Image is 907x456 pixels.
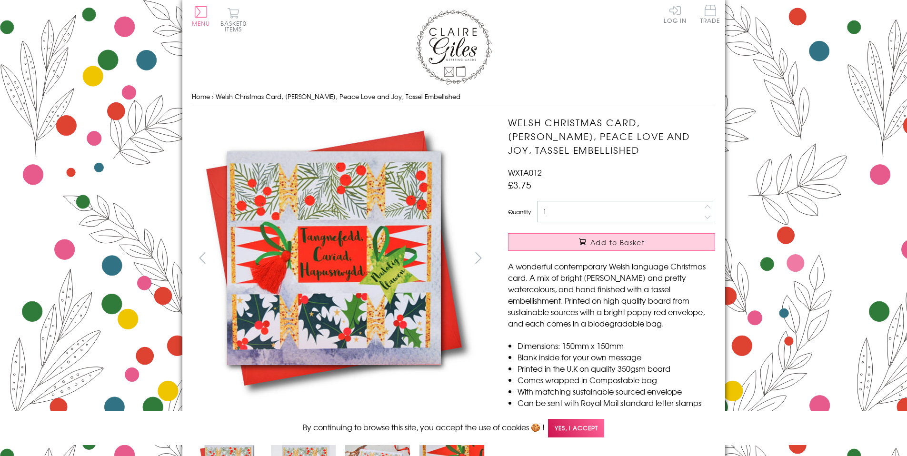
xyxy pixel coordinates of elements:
label: Quantity [508,208,531,216]
li: With matching sustainable sourced envelope [518,386,715,397]
li: Dimensions: 150mm x 150mm [518,340,715,351]
span: Welsh Christmas Card, [PERSON_NAME], Peace Love and Joy, Tassel Embellished [216,92,460,101]
span: £3.75 [508,178,531,191]
nav: breadcrumbs [192,87,716,107]
li: Printed in the U.K on quality 350gsm board [518,363,715,374]
span: Trade [700,5,720,23]
img: Welsh Christmas Card, Nadolig Llawen, Peace Love and Joy, Tassel Embellished [489,116,775,401]
li: Comes wrapped in Compostable bag [518,374,715,386]
span: WXTA012 [508,167,542,178]
span: › [212,92,214,101]
img: Welsh Christmas Card, Nadolig Llawen, Peace Love and Joy, Tassel Embellished [191,116,477,401]
li: Can be sent with Royal Mail standard letter stamps [518,397,715,408]
li: Blank inside for your own message [518,351,715,363]
span: Yes, I accept [548,419,604,437]
button: Basket0 items [220,8,247,32]
a: Home [192,92,210,101]
a: Trade [700,5,720,25]
button: Add to Basket [508,233,715,251]
span: Add to Basket [590,238,645,247]
img: Claire Giles Greetings Cards [416,10,492,85]
h1: Welsh Christmas Card, [PERSON_NAME], Peace Love and Joy, Tassel Embellished [508,116,715,157]
button: prev [192,247,213,268]
button: Menu [192,6,210,26]
button: next [468,247,489,268]
a: Log In [664,5,687,23]
span: Menu [192,19,210,28]
span: 0 items [225,19,247,33]
p: A wonderful contemporary Welsh language Christmas card. A mix of bright [PERSON_NAME] and pretty ... [508,260,715,329]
